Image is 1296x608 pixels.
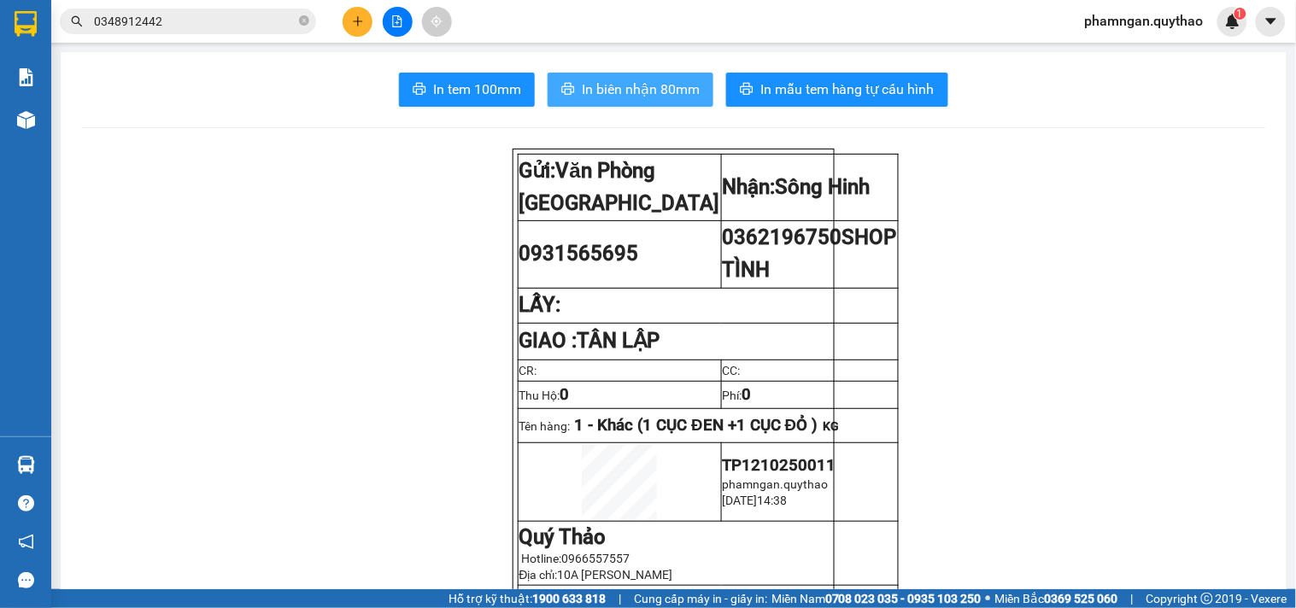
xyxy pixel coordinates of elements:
[560,385,570,404] span: 0
[15,11,37,37] img: logo-vxr
[431,15,443,27] span: aim
[986,595,991,602] span: ⚪️
[13,90,191,110] div: 170.000
[399,73,535,107] button: printerIn tem 100mm
[995,589,1118,608] span: Miền Bắc
[15,120,320,163] div: Tên hàng: 1 THÙNG GIẤY +1 THÙNG XỐP ( : 2 )
[200,56,320,79] div: 0932848977
[721,360,898,381] td: CC:
[17,111,35,129] img: warehouse-icon
[518,360,721,381] td: CR:
[1256,7,1286,37] button: caret-down
[823,419,839,433] span: KG
[519,329,660,353] strong: GIAO :
[723,456,836,475] span: TP1210250011
[723,494,758,507] span: [DATE]
[723,175,871,199] strong: Nhận:
[578,329,660,353] span: TÂN LẬP
[518,381,721,408] td: Thu Hộ:
[771,589,982,608] span: Miền Nam
[1237,8,1243,20] span: 1
[343,7,372,37] button: plus
[433,79,521,100] span: In tem 100mm
[522,552,630,565] span: Hotline:
[532,592,606,605] strong: 1900 633 818
[760,79,935,100] span: In mẫu tem hàng tự cấu hình
[15,15,188,56] div: Văn Phòng [GEOGRAPHIC_DATA]
[200,16,241,34] span: Nhận:
[1234,8,1246,20] sup: 1
[422,7,452,37] button: aim
[299,14,309,30] span: close-circle
[15,56,188,79] div: 0944222234
[352,15,364,27] span: plus
[1264,14,1279,29] span: caret-down
[619,589,621,608] span: |
[723,225,897,282] span: 0362196750
[94,12,296,31] input: Tìm tên, số ĐT hoặc mã đơn
[776,175,871,199] span: Sông Hinh
[740,82,754,98] span: printer
[519,159,720,215] span: Văn Phòng [GEOGRAPHIC_DATA]
[200,15,320,56] div: VP Đắk Lắk
[1131,589,1134,608] span: |
[17,456,35,474] img: warehouse-icon
[17,68,35,86] img: solution-icon
[726,73,948,107] button: printerIn mẫu tem hàng tự cấu hình
[742,385,752,404] span: 0
[1071,10,1217,32] span: phamngan.quythao
[1225,14,1240,29] img: icon-new-feature
[15,16,41,34] span: Gửi:
[18,572,34,588] span: message
[582,79,700,100] span: In biên nhận 80mm
[548,73,713,107] button: printerIn biên nhận 80mm
[1201,593,1213,605] span: copyright
[1045,592,1118,605] strong: 0369 525 060
[519,242,639,266] span: 0931565695
[758,494,788,507] span: 14:38
[519,568,673,582] span: Địa chỉ:
[562,552,630,565] span: 0966557557
[634,589,767,608] span: Cung cấp máy in - giấy in:
[519,159,720,215] strong: Gửi:
[413,82,426,98] span: printer
[13,91,39,109] span: CR :
[558,568,673,582] span: 10A [PERSON_NAME]
[575,416,818,435] span: 1 - Khác (1 CỤC ĐEN +1 CỤC ĐỎ )
[519,525,607,549] strong: Quý Thảo
[299,15,309,26] span: close-circle
[825,592,982,605] strong: 0708 023 035 - 0935 103 250
[391,15,403,27] span: file-add
[519,416,897,435] p: Tên hàng:
[71,15,83,27] span: search
[18,495,34,512] span: question-circle
[18,534,34,550] span: notification
[723,477,829,491] span: phamngan.quythao
[518,585,898,607] td: Phát triển bởi [DOMAIN_NAME]
[383,7,413,37] button: file-add
[449,589,606,608] span: Hỗ trợ kỹ thuật:
[721,381,898,408] td: Phí:
[519,293,561,317] strong: LẤY:
[561,82,575,98] span: printer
